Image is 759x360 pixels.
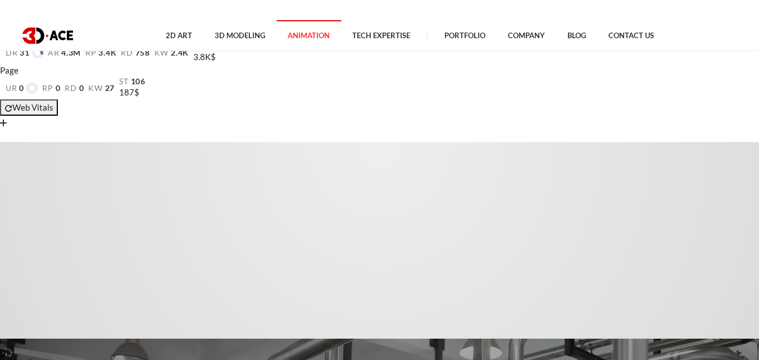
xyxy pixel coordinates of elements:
span: 758 [135,48,150,57]
a: Tech Expertise [341,20,421,51]
span: 0 [19,84,24,93]
a: ar4.3M [48,48,81,57]
a: rd758 [121,48,150,57]
span: rp [85,48,96,57]
span: kw [154,48,169,57]
a: Contact Us [597,20,665,51]
span: 0 [79,84,84,93]
span: ar [48,48,59,57]
span: ur [6,84,17,93]
a: ur0 [6,83,38,94]
span: st [119,77,128,86]
span: dr [6,48,17,57]
a: rp0 [42,84,60,93]
span: 31 [20,48,29,57]
span: 27 [105,84,115,93]
a: rp3.4K [85,48,116,57]
a: dr31 [6,47,43,58]
span: 4.3M [61,48,81,57]
span: Web Vitals [12,102,53,112]
a: st106 [119,77,146,86]
span: 0 [56,84,61,93]
a: 2D Art [154,20,203,51]
span: rd [65,84,76,93]
a: rd0 [65,84,84,93]
div: 3.8K$ [193,51,222,63]
a: Animation [276,20,341,51]
span: 2.4K [171,48,189,57]
span: 106 [131,77,146,86]
a: 3D Modeling [203,20,276,51]
a: kw27 [88,84,115,93]
a: kw2.4K [154,48,189,57]
img: logo dark [22,28,73,44]
span: rd [121,48,133,57]
span: kw [88,84,102,93]
span: 3.4K [98,48,116,57]
a: Blog [556,20,597,51]
span: rp [42,84,53,93]
a: Company [497,20,556,51]
a: Portfolio [433,20,497,51]
div: 187$ [119,86,146,99]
